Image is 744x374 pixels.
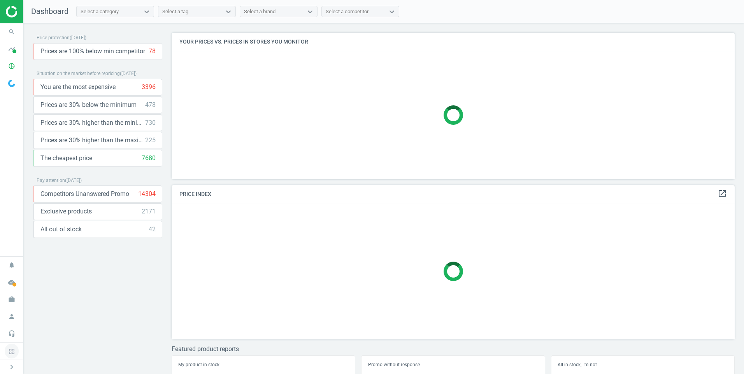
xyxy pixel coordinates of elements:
div: 42 [149,225,156,234]
i: timeline [4,42,19,56]
span: Price protection [37,35,70,40]
div: 3396 [142,83,156,91]
button: chevron_right [2,362,21,372]
span: Exclusive products [40,207,92,216]
div: Select a category [81,8,119,15]
span: Prices are 30% below the minimum [40,101,137,109]
a: open_in_new [718,189,727,199]
span: Prices are 30% higher than the maximal [40,136,145,145]
span: All out of stock [40,225,82,234]
span: Pay attention [37,178,65,183]
span: ( [DATE] ) [70,35,86,40]
span: Competitors Unanswered Promo [40,190,129,198]
span: Situation on the market before repricing [37,71,120,76]
i: chevron_right [7,362,16,372]
span: You are the most expensive [40,83,116,91]
span: Prices are 30% higher than the minimum [40,119,145,127]
div: Select a brand [244,8,275,15]
h3: Featured product reports [172,345,735,353]
i: search [4,24,19,39]
i: person [4,309,19,324]
h5: Promo without response [368,362,539,367]
i: cloud_done [4,275,19,290]
span: Prices are 100% below min competitor [40,47,145,56]
h4: Price Index [172,185,735,203]
i: pie_chart_outlined [4,59,19,73]
i: open_in_new [718,189,727,198]
span: ( [DATE] ) [120,71,137,76]
h4: Your prices vs. prices in stores you monitor [172,33,735,51]
i: work [4,292,19,307]
span: Dashboard [31,7,68,16]
div: 78 [149,47,156,56]
div: 478 [145,101,156,109]
h5: My product in stock [178,362,349,367]
i: headset_mic [4,326,19,341]
i: notifications [4,258,19,273]
h5: All in stock, i'm not [558,362,728,367]
div: Select a tag [162,8,188,15]
div: 2171 [142,207,156,216]
div: 730 [145,119,156,127]
div: 7680 [142,154,156,163]
div: Select a competitor [326,8,368,15]
div: 14304 [138,190,156,198]
span: The cheapest price [40,154,92,163]
img: ajHJNr6hYgQAAAAASUVORK5CYII= [6,6,61,17]
img: wGWNvw8QSZomAAAAABJRU5ErkJggg== [8,80,15,87]
div: 225 [145,136,156,145]
span: ( [DATE] ) [65,178,82,183]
